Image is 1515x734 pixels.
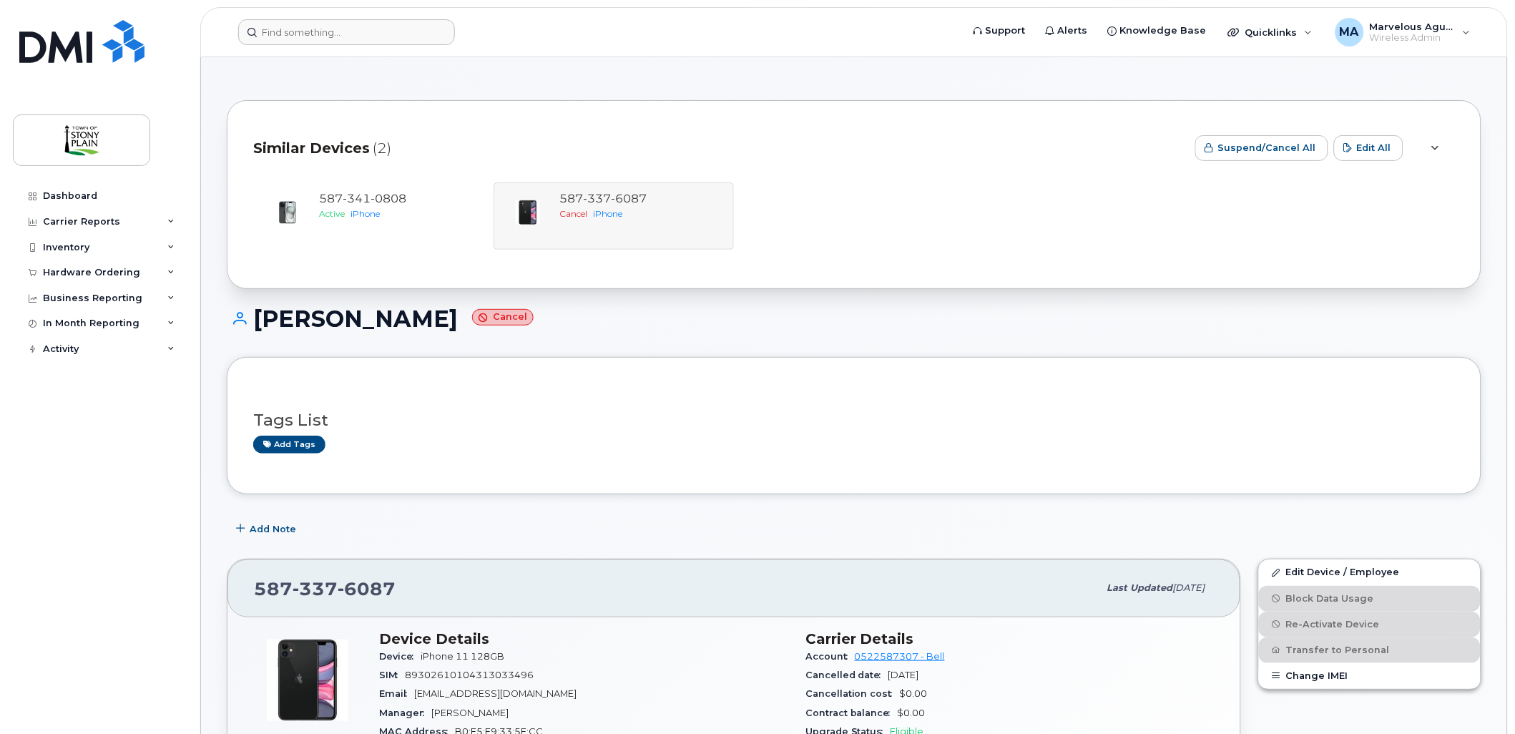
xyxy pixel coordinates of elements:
[379,651,421,662] span: Device
[1259,559,1481,585] a: Edit Device / Employee
[253,138,370,159] span: Similar Devices
[805,688,900,699] span: Cancellation cost
[373,138,391,159] span: (2)
[338,578,396,600] span: 6087
[1357,141,1391,155] span: Edit All
[319,208,345,219] span: Active
[855,651,945,662] a: 0522587307 - Bell
[1334,135,1403,161] button: Edit All
[1259,612,1481,637] button: Re-Activate Device
[1259,663,1481,689] button: Change IMEI
[343,192,371,205] span: 341
[371,192,406,205] span: 0808
[379,670,405,680] span: SIM
[379,630,788,647] h3: Device Details
[227,516,308,542] button: Add Note
[273,198,302,227] img: iPhone_15_Black.png
[900,688,928,699] span: $0.00
[414,688,577,699] span: [EMAIL_ADDRESS][DOMAIN_NAME]
[421,651,504,662] span: iPhone 11 128GB
[262,191,485,241] a: 5873410808ActiveiPhone
[1173,582,1205,593] span: [DATE]
[472,309,534,326] small: Cancel
[805,670,888,680] span: Cancelled date
[265,637,350,723] img: iPhone_11.jpg
[379,688,414,699] span: Email
[805,630,1215,647] h3: Carrier Details
[405,670,534,680] span: 89302610104313033496
[1259,637,1481,663] button: Transfer to Personal
[253,436,325,454] a: Add tags
[379,708,431,718] span: Manager
[805,651,855,662] span: Account
[227,306,1481,331] h1: [PERSON_NAME]
[1286,619,1380,630] span: Re-Activate Device
[350,208,380,219] span: iPhone
[253,411,1455,429] h3: Tags List
[888,670,919,680] span: [DATE]
[319,192,406,205] span: 587
[805,708,898,718] span: Contract balance
[1195,135,1328,161] button: Suspend/Cancel All
[898,708,926,718] span: $0.00
[250,522,296,536] span: Add Note
[431,708,509,718] span: [PERSON_NAME]
[254,578,396,600] span: 587
[293,578,338,600] span: 337
[1107,582,1173,593] span: Last updated
[1259,586,1481,612] button: Block Data Usage
[1218,141,1316,155] span: Suspend/Cancel All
